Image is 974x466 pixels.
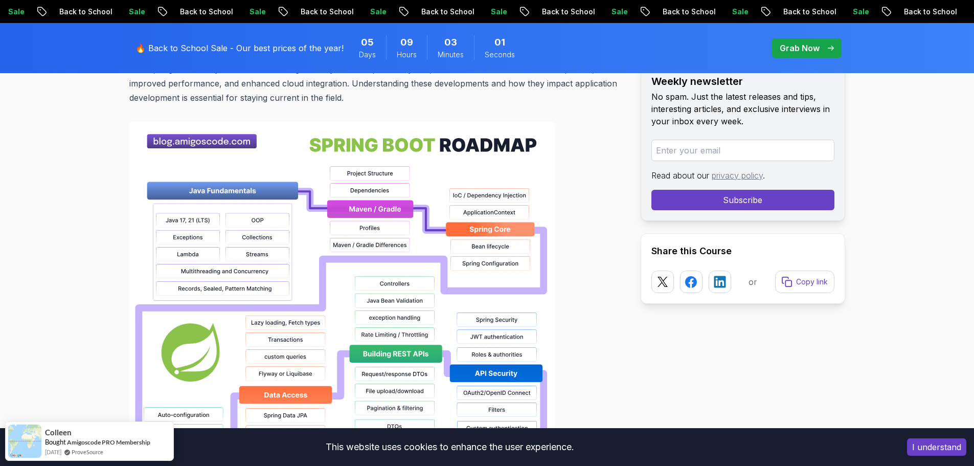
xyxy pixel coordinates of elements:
span: Days [359,50,376,60]
p: or [749,276,757,288]
p: Sale [241,7,274,17]
p: Sale [845,7,877,17]
button: Copy link [775,271,834,293]
p: Back to School [172,7,241,17]
span: 1 Seconds [494,35,505,50]
p: Sale [121,7,153,17]
p: The Spring Boot ecosystem has evolved significantly over the past few years, with new features li... [129,62,624,105]
span: 3 Minutes [444,35,457,50]
p: Sale [362,7,395,17]
a: ProveSource [72,448,103,456]
h2: Weekly newsletter [651,74,834,88]
p: Back to School [654,7,724,17]
img: provesource social proof notification image [8,425,41,458]
span: Colleen [45,428,72,437]
p: Sale [603,7,636,17]
input: Enter your email [651,140,834,161]
p: Sale [483,7,515,17]
span: [DATE] [45,448,61,456]
a: Amigoscode PRO Membership [67,438,150,446]
span: Hours [397,50,417,60]
p: Copy link [796,277,828,287]
p: Back to School [413,7,483,17]
h2: Share this Course [651,244,834,258]
p: Back to School [775,7,845,17]
p: Grab Now [780,42,820,54]
span: Minutes [438,50,464,60]
p: Back to School [292,7,362,17]
p: Back to School [51,7,121,17]
p: Read about our . [651,169,834,182]
p: No spam. Just the latest releases and tips, interesting articles, and exclusive interviews in you... [651,91,834,127]
span: 9 Hours [400,35,413,50]
span: Seconds [485,50,515,60]
span: 5 Days [361,35,374,50]
p: 🔥 Back to School Sale - Our best prices of the year! [135,42,344,54]
div: This website uses cookies to enhance the user experience. [8,436,892,458]
button: Subscribe [651,190,834,210]
a: privacy policy [712,170,763,181]
span: Bought [45,438,66,446]
p: Back to School [896,7,965,17]
button: Accept cookies [907,438,966,456]
p: Sale [724,7,757,17]
p: Back to School [534,7,603,17]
